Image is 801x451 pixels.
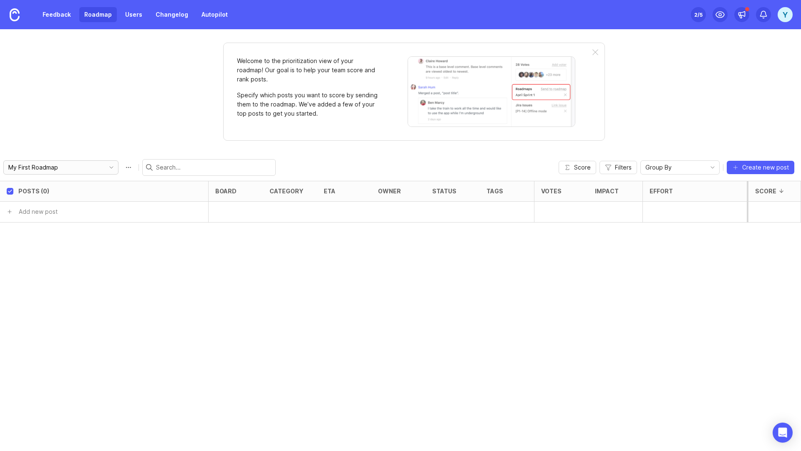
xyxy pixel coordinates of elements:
[79,7,117,22] a: Roadmap
[237,91,379,118] p: Specify which posts you want to score by sending them to the roadmap. We’ve added a few of your t...
[10,8,20,21] img: Canny Home
[151,7,193,22] a: Changelog
[640,160,720,175] div: toggle menu
[650,188,673,194] div: Effort
[645,163,672,172] span: Group By
[599,161,637,174] button: Filters
[408,56,575,127] img: When viewing a post, you can send it to a roadmap
[3,160,118,175] div: toggle menu
[755,188,776,194] div: Score
[196,7,233,22] a: Autopilot
[778,7,793,22] button: Y
[706,164,719,171] svg: toggle icon
[432,188,456,194] div: status
[237,56,379,84] p: Welcome to the prioritization view of your roadmap! Our goal is to help your team score and rank ...
[559,161,596,174] button: Score
[694,9,703,20] div: 2 /5
[324,188,335,194] div: eta
[120,7,147,22] a: Users
[378,188,401,194] div: owner
[105,164,118,171] svg: toggle icon
[727,161,794,174] button: Create new post
[541,188,562,194] div: Votes
[8,163,101,172] input: My First Roadmap
[156,163,272,172] input: Search...
[215,188,237,194] div: board
[691,7,706,22] button: 2/5
[18,188,49,194] div: Posts (0)
[574,163,591,172] span: Score
[773,423,793,443] div: Open Intercom Messenger
[615,163,632,172] span: Filters
[122,161,135,174] button: Roadmap options
[595,188,619,194] div: Impact
[38,7,76,22] a: Feedback
[19,207,58,216] div: Add new post
[486,188,503,194] div: tags
[742,163,789,172] span: Create new post
[270,188,303,194] div: category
